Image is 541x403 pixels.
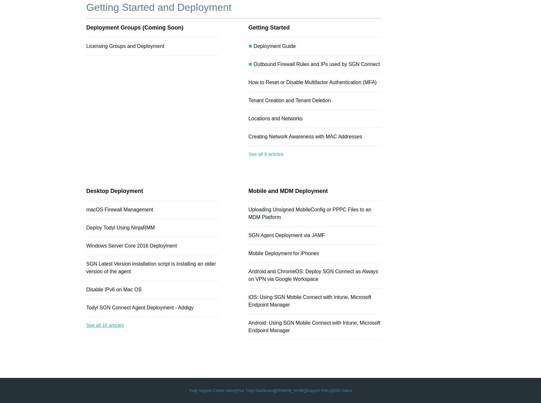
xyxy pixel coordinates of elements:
[248,146,381,163] a: See all 8 articles
[254,62,380,67] a: Outbound Firewall Rules and IPs used by SGN Connect
[248,251,319,256] a: Mobile Deployment for iPhones
[254,43,296,49] a: Deployment Guide
[86,188,143,194] a: Desktop Deployment
[86,388,455,393] div: | | | |
[86,261,216,274] a: SGN Latest Version installation script is installing an older version of the agent
[248,294,371,307] a: iOS: Using SGN Mobile Connect with Intune, Microsoft Endpoint Manager
[332,388,352,393] a: SGN Status
[307,388,331,393] a: Support Policy
[86,24,184,31] a: Deployment Groups (Coming Soon)
[275,388,306,393] a: [DOMAIN_NAME]
[248,188,328,194] a: Mobile and MDM Deployment
[248,116,303,121] a: Locations and Networks
[189,388,236,393] a: Todyl Support Center Home
[86,287,142,292] a: Disable IPv6 on Mac OS
[86,43,164,49] a: Licensing Groups and Deployment
[86,207,153,212] a: macOS Firewall Management
[248,134,362,139] a: Creating Network Awareness with MAC Addresses
[248,98,331,103] a: Tenant Creation and Tenant Deletion
[248,24,290,31] a: Getting Started
[86,225,155,230] a: Deploy Todyl Using NinjaRMM
[248,269,378,282] a: Android and ChromeOS: Deploy SGN Connect as Always on VPN via Google Workspace
[248,207,371,220] a: Uploading Unsigned MobileConfig or PPPC Files to an MDM Platform
[248,233,325,238] a: SGN Agent Deployment via JAMF
[248,62,252,66] svg: Promoted article
[86,243,177,248] a: Windows Server Core 2016 Deployment
[248,44,252,48] svg: Promoted article
[86,305,194,310] a: Todyl SGN Connect Agent Deployment - Addigy
[237,388,274,393] a: Your Todyl Dashboard
[248,320,380,333] a: Android: Using SGN Mobile Connect with Intune, Microsoft Endpoint Manager
[86,317,219,334] a: See all 10 articles
[248,80,377,85] a: How to Reset or Disable Multifactor Authentication (MFA)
